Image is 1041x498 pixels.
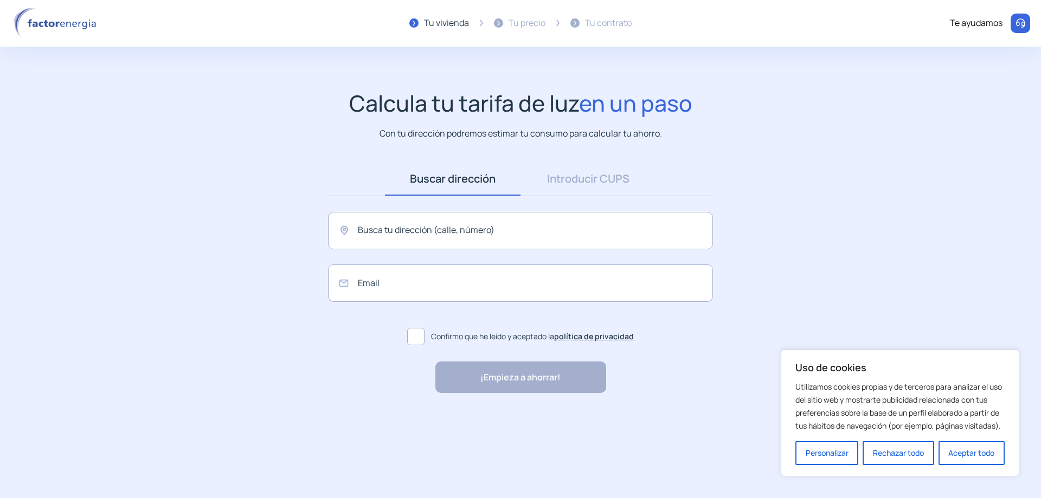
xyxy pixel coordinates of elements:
[795,361,1005,374] p: Uso de cookies
[380,127,662,140] p: Con tu dirección podremos estimar tu consumo para calcular tu ahorro.
[431,331,634,342] span: Confirmo que he leído y aceptado la
[520,162,656,196] a: Introducir CUPS
[554,331,634,341] a: política de privacidad
[509,16,545,30] div: Tu precio
[863,441,934,465] button: Rechazar todo
[781,350,1019,476] div: Uso de cookies
[939,441,1005,465] button: Aceptar todo
[11,8,103,39] img: logo factor
[795,441,858,465] button: Personalizar
[579,88,692,118] span: en un paso
[950,16,1003,30] div: Te ayudamos
[585,16,632,30] div: Tu contrato
[1015,18,1026,29] img: llamar
[385,162,520,196] a: Buscar dirección
[424,16,469,30] div: Tu vivienda
[795,380,1005,432] p: Utilizamos cookies propias y de terceros para analizar el uso del sitio web y mostrarte publicida...
[349,90,692,117] h1: Calcula tu tarifa de luz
